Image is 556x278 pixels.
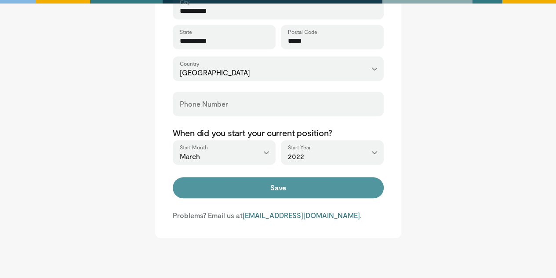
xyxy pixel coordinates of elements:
[173,177,384,198] button: Save
[180,95,228,113] label: Phone Number
[173,211,384,220] p: Problems? Email us at .
[243,211,360,219] a: [EMAIL_ADDRESS][DOMAIN_NAME]
[180,28,192,35] label: State
[288,28,317,35] label: Postal Code
[173,127,384,138] p: When did you start your current position?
